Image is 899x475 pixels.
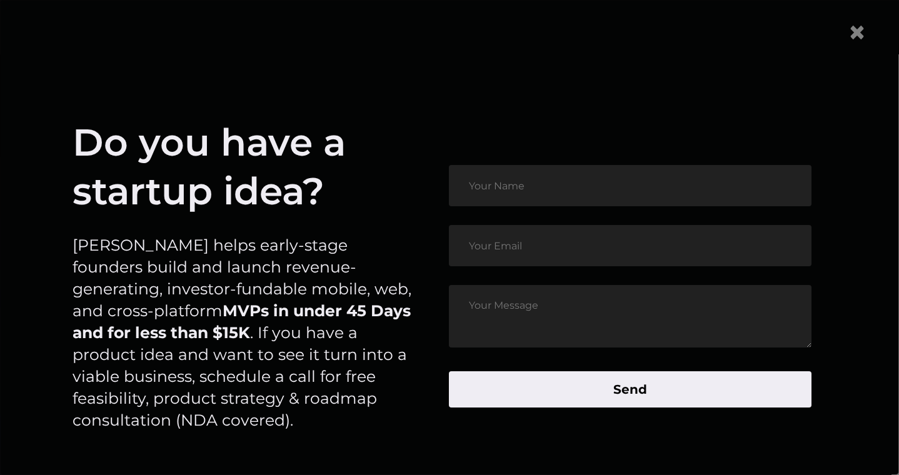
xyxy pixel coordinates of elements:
[449,225,811,266] input: Your Email
[838,7,876,58] button: Close
[73,234,418,431] p: [PERSON_NAME] helps early-stage founders build and launch revenue-generating, investor-fundable m...
[73,118,418,216] h1: Do you have a startup idea?
[449,371,811,407] button: Send
[73,301,411,342] strong: MVPs in under 45 Days and for less than $15K
[449,165,811,206] input: Your Name
[848,13,866,51] span: ×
